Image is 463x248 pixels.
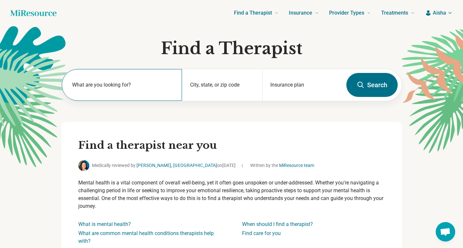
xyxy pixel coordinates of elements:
label: What are you looking for? [72,81,174,89]
a: Open chat [436,222,455,242]
a: What is mental health? [78,221,131,227]
a: [PERSON_NAME], [GEOGRAPHIC_DATA] [136,163,217,168]
span: Insurance [289,8,312,18]
a: When should I find a therapist? [242,221,313,227]
p: Mental health is a vital component of overall well-being, yet it often goes unspoken or under-add... [78,179,385,210]
span: Treatments [381,8,408,18]
button: Search [346,73,398,97]
a: Home page [10,6,57,19]
span: on [DATE] [217,163,236,168]
h1: Find a Therapist [61,39,402,58]
button: Aisha [425,9,453,17]
span: Aisha [433,9,446,17]
span: Written by the [250,162,314,169]
span: Provider Types [329,8,364,18]
span: Find a Therapist [234,8,272,18]
a: MiResource team [279,163,314,168]
a: What are common mental health conditions therapists help with? [78,230,214,244]
a: Find care for you [242,230,281,236]
span: Medically reviewed by [92,162,236,169]
h2: Find a therapist near you [78,139,385,152]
